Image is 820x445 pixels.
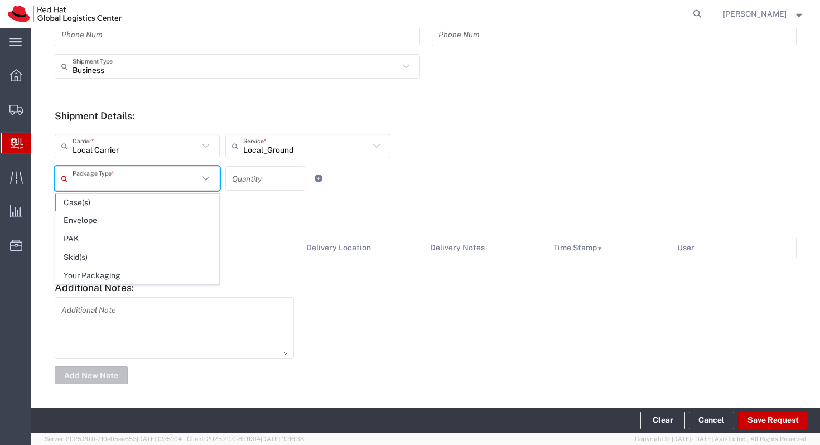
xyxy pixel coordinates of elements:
span: PAK [56,230,219,248]
span: Envelope [56,212,219,229]
span: Server: 2025.20.0-710e05ee653 [45,436,182,442]
span: [DATE] 09:51:04 [137,436,182,442]
button: Save Request [738,412,808,429]
h5: Shipment Details: [55,110,797,122]
span: Vitoria Alencar [723,8,787,20]
th: User [673,238,797,258]
span: Your Packaging [56,267,219,284]
table: Delivery Details: [55,238,797,258]
th: Time Stamp [549,238,673,258]
th: Status [179,238,302,258]
a: Add Item [311,171,326,186]
h5: Delivery Details: [55,222,797,234]
th: Delivery Notes [426,238,549,258]
span: Copyright © [DATE]-[DATE] Agistix Inc., All Rights Reserved [635,434,807,444]
h5: Additional Notes: [55,282,797,293]
button: Clear [640,412,685,429]
a: Cancel [689,412,734,429]
button: [PERSON_NAME] [722,7,805,21]
span: Skid(s) [56,249,219,266]
span: Client: 2025.20.0-8b113f4 [187,436,304,442]
th: Delivery Location [302,238,426,258]
img: logo [8,6,122,22]
span: Case(s) [56,194,219,211]
span: [DATE] 10:16:38 [261,436,304,442]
